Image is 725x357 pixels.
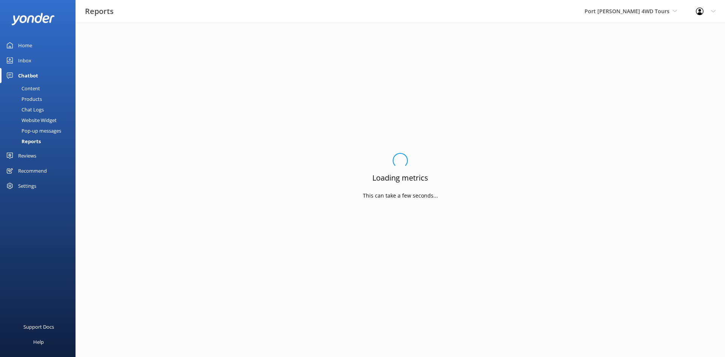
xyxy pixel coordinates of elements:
[5,94,76,104] a: Products
[11,13,55,25] img: yonder-white-logo.png
[18,163,47,178] div: Recommend
[33,334,44,349] div: Help
[5,104,44,115] div: Chat Logs
[85,5,114,17] h3: Reports
[5,104,76,115] a: Chat Logs
[18,68,38,83] div: Chatbot
[23,319,54,334] div: Support Docs
[18,38,32,53] div: Home
[5,115,76,125] a: Website Widget
[363,192,438,200] p: This can take a few seconds...
[5,136,41,147] div: Reports
[372,172,428,184] h3: Loading metrics
[18,53,31,68] div: Inbox
[5,125,61,136] div: Pop-up messages
[5,83,40,94] div: Content
[5,115,57,125] div: Website Widget
[18,178,36,193] div: Settings
[5,94,42,104] div: Products
[5,125,76,136] a: Pop-up messages
[5,83,76,94] a: Content
[5,136,76,147] a: Reports
[585,8,669,15] span: Port [PERSON_NAME] 4WD Tours
[18,148,36,163] div: Reviews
